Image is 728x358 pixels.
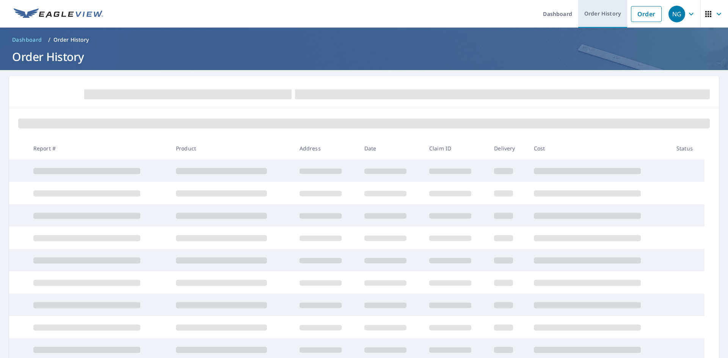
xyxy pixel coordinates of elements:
[488,137,527,159] th: Delivery
[9,34,45,46] a: Dashboard
[9,49,719,64] h1: Order History
[27,137,170,159] th: Report #
[670,137,704,159] th: Status
[14,8,103,20] img: EV Logo
[12,36,42,44] span: Dashboard
[631,6,662,22] a: Order
[53,36,89,44] p: Order History
[528,137,670,159] th: Cost
[48,35,50,44] li: /
[668,6,685,22] div: NG
[9,34,719,46] nav: breadcrumb
[170,137,293,159] th: Product
[293,137,358,159] th: Address
[358,137,423,159] th: Date
[423,137,488,159] th: Claim ID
